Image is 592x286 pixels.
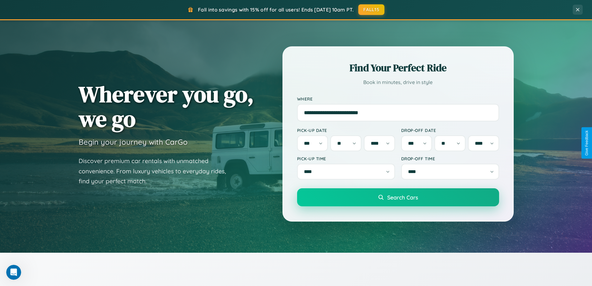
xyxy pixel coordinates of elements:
h3: Begin your journey with CarGo [79,137,188,147]
button: FALL15 [358,4,384,15]
div: Give Feedback [585,130,589,156]
span: Fall into savings with 15% off for all users! Ends [DATE] 10am PT. [198,7,354,13]
label: Pick-up Time [297,156,395,161]
p: Discover premium car rentals with unmatched convenience. From luxury vehicles to everyday rides, ... [79,156,234,186]
label: Pick-up Date [297,128,395,133]
h1: Wherever you go, we go [79,82,254,131]
span: Search Cars [387,194,418,201]
label: Drop-off Time [401,156,499,161]
h2: Find Your Perfect Ride [297,61,499,75]
p: Book in minutes, drive in style [297,78,499,87]
label: Drop-off Date [401,128,499,133]
button: Search Cars [297,188,499,206]
iframe: Intercom live chat [6,265,21,280]
label: Where [297,96,499,101]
